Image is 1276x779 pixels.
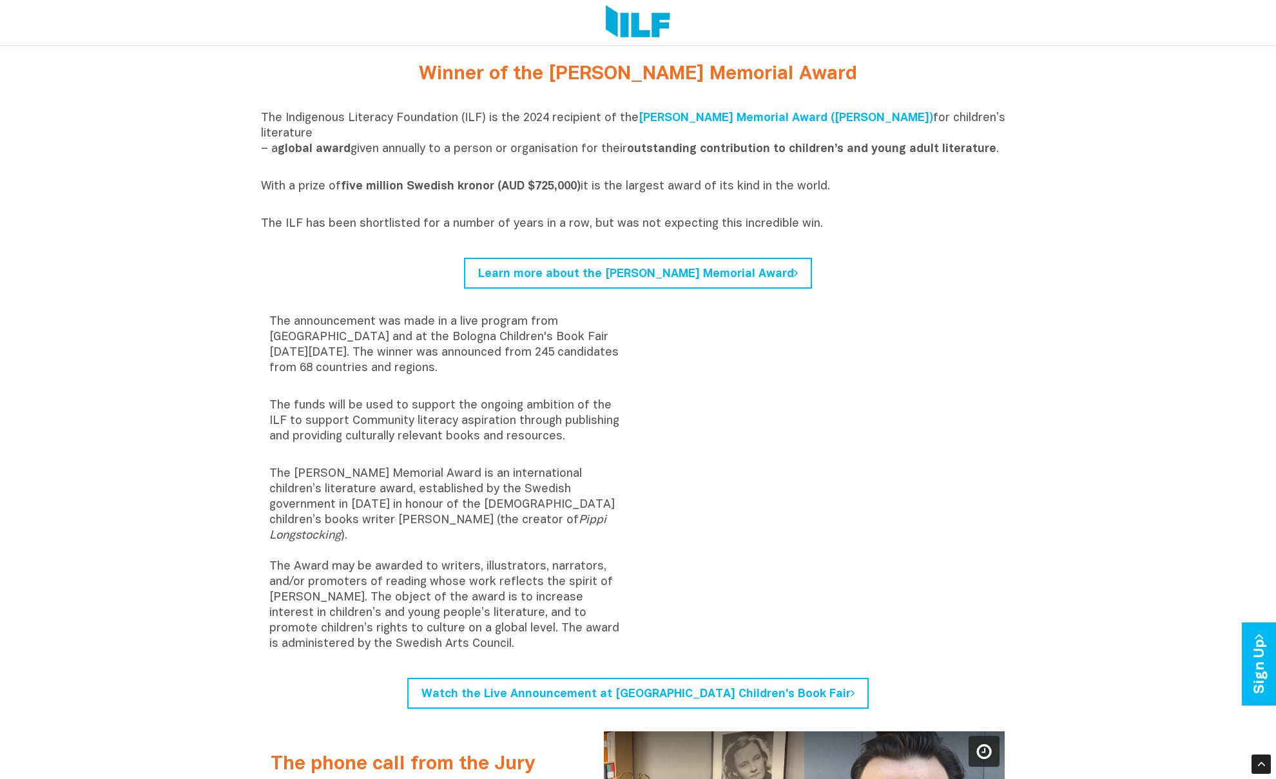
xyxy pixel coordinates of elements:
[269,466,630,652] p: The [PERSON_NAME] Memorial Award is an international children’s literature award, established by ...
[261,216,1015,232] p: The ILF has been shortlisted for a number of years in a row, but was not expecting this incredibl...
[261,179,1015,210] p: With a prize of it is the largest award of its kind in the world.
[341,181,581,192] b: five million Swedish kronor (AUD $725,000)
[261,111,1015,173] p: The Indigenous Literacy Foundation (ILF) is the 2024 recipient of the for children’s literature –...
[269,515,606,541] i: Pippi Longstocking
[639,113,933,124] a: [PERSON_NAME] Memorial Award ([PERSON_NAME])
[278,144,351,155] b: global award
[269,398,630,460] p: The funds will be used to support the ongoing ambition of the ILF to support Community literacy a...
[407,678,869,709] a: Watch the Live Announcement at [GEOGRAPHIC_DATA] Children's Book Fair
[396,64,880,85] h2: Winner of the [PERSON_NAME] Memorial Award
[627,144,996,155] b: outstanding contribution to children’s and young adult literature
[464,258,812,289] a: Learn more about the [PERSON_NAME] Memorial Award
[269,314,630,392] p: The announcement was made in a live program from [GEOGRAPHIC_DATA] and at the Bologna Children's ...
[1252,755,1271,774] div: Scroll Back to Top
[606,5,670,40] img: Logo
